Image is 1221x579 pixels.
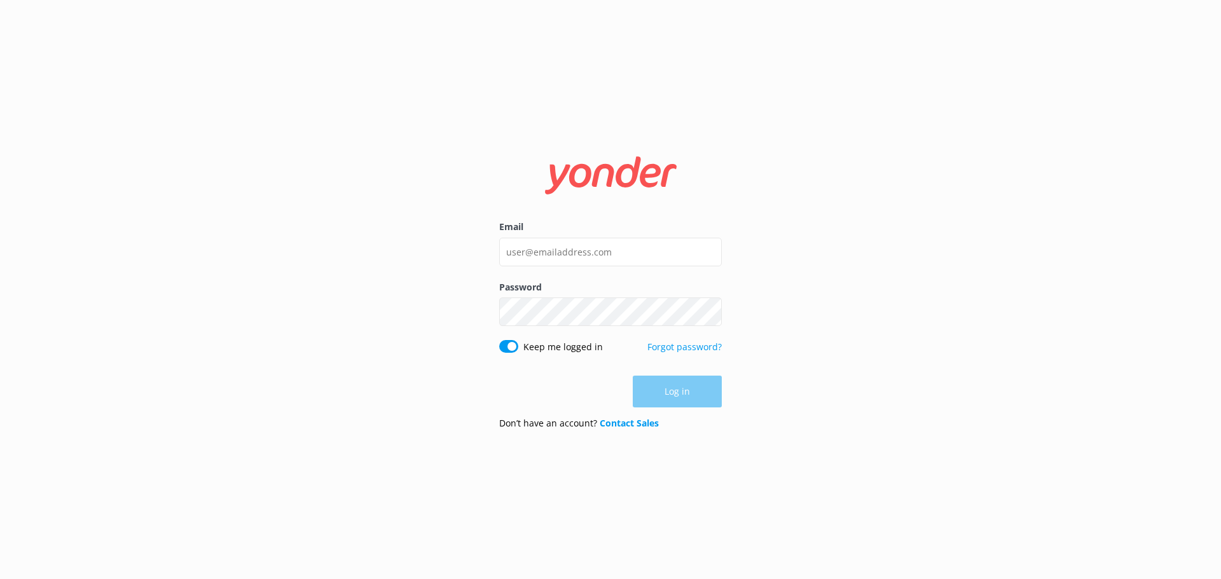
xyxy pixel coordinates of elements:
input: user@emailaddress.com [499,238,722,266]
button: Show password [696,299,722,325]
label: Password [499,280,722,294]
a: Contact Sales [600,417,659,429]
p: Don’t have an account? [499,416,659,430]
label: Keep me logged in [523,340,603,354]
a: Forgot password? [647,341,722,353]
label: Email [499,220,722,234]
